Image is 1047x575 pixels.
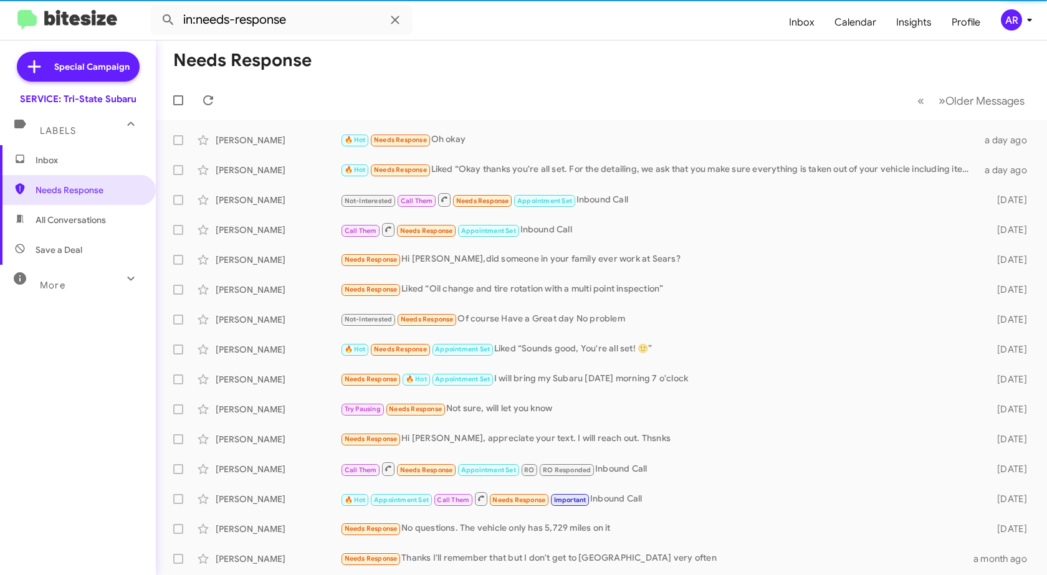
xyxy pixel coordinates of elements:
[980,164,1037,176] div: a day ago
[216,463,340,475] div: [PERSON_NAME]
[917,93,924,108] span: «
[980,194,1037,206] div: [DATE]
[461,227,516,235] span: Appointment Set
[340,551,973,566] div: Thanks I'll remember that but I don't get to [GEOGRAPHIC_DATA] very often
[980,313,1037,326] div: [DATE]
[340,312,980,326] div: Of course Have a Great day No problem
[216,313,340,326] div: [PERSON_NAME]
[340,133,980,147] div: Oh okay
[216,254,340,266] div: [PERSON_NAME]
[400,466,453,474] span: Needs Response
[517,197,572,205] span: Appointment Set
[345,197,393,205] span: Not-Interested
[939,93,945,108] span: »
[36,154,141,166] span: Inbox
[40,125,76,136] span: Labels
[17,52,140,82] a: Special Campaign
[345,435,398,443] span: Needs Response
[779,4,825,40] a: Inbox
[886,4,942,40] a: Insights
[374,345,427,353] span: Needs Response
[216,194,340,206] div: [PERSON_NAME]
[173,50,312,70] h1: Needs Response
[910,88,932,113] button: Previous
[980,493,1037,505] div: [DATE]
[151,5,413,35] input: Search
[345,375,398,383] span: Needs Response
[980,403,1037,416] div: [DATE]
[36,184,141,196] span: Needs Response
[401,197,433,205] span: Call Them
[340,192,980,207] div: Inbound Call
[216,164,340,176] div: [PERSON_NAME]
[406,375,427,383] span: 🔥 Hot
[216,283,340,296] div: [PERSON_NAME]
[340,491,980,506] div: Inbound Call
[931,88,1032,113] button: Next
[345,315,393,323] span: Not-Interested
[216,224,340,236] div: [PERSON_NAME]
[437,496,469,504] span: Call Them
[216,373,340,386] div: [PERSON_NAME]
[911,88,1032,113] nav: Page navigation example
[825,4,886,40] span: Calendar
[980,254,1037,266] div: [DATE]
[345,136,366,144] span: 🔥 Hot
[345,525,398,533] span: Needs Response
[345,166,366,174] span: 🔥 Hot
[554,496,586,504] span: Important
[345,345,366,353] span: 🔥 Hot
[216,523,340,535] div: [PERSON_NAME]
[345,554,398,563] span: Needs Response
[980,343,1037,356] div: [DATE]
[340,342,980,356] div: Liked “Sounds good, You're all set! 🙂”
[40,280,65,291] span: More
[340,432,980,446] div: Hi [PERSON_NAME], appreciate your text. I will reach out. Thsnks
[980,283,1037,296] div: [DATE]
[1001,9,1022,31] div: AR
[216,493,340,505] div: [PERSON_NAME]
[216,433,340,445] div: [PERSON_NAME]
[216,343,340,356] div: [PERSON_NAME]
[942,4,990,40] a: Profile
[345,496,366,504] span: 🔥 Hot
[340,402,980,416] div: Not sure, will let you know
[456,197,509,205] span: Needs Response
[461,466,516,474] span: Appointment Set
[374,136,427,144] span: Needs Response
[980,224,1037,236] div: [DATE]
[401,315,454,323] span: Needs Response
[389,405,442,413] span: Needs Response
[945,94,1025,108] span: Older Messages
[345,285,398,293] span: Needs Response
[374,496,429,504] span: Appointment Set
[345,227,377,235] span: Call Them
[435,345,490,353] span: Appointment Set
[345,255,398,264] span: Needs Response
[20,93,136,105] div: SERVICE: Tri-State Subaru
[524,466,534,474] span: RO
[345,405,381,413] span: Try Pausing
[340,222,980,237] div: Inbound Call
[216,134,340,146] div: [PERSON_NAME]
[340,163,980,177] div: Liked “Okay thanks you're all set. For the detailing, we ask that you make sure everything is tak...
[400,227,453,235] span: Needs Response
[345,466,377,474] span: Call Them
[216,553,340,565] div: [PERSON_NAME]
[980,134,1037,146] div: a day ago
[980,373,1037,386] div: [DATE]
[543,466,591,474] span: RO Responded
[216,403,340,416] div: [PERSON_NAME]
[340,461,980,477] div: Inbound Call
[36,244,82,256] span: Save a Deal
[980,523,1037,535] div: [DATE]
[980,463,1037,475] div: [DATE]
[973,553,1037,565] div: a month ago
[340,521,980,536] div: No questions. The vehicle only has 5,729 miles on it
[374,166,427,174] span: Needs Response
[340,372,980,386] div: I will bring my Subaru [DATE] morning 7 o'clock
[340,252,980,267] div: Hi [PERSON_NAME],did someone in your family ever work at Sears?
